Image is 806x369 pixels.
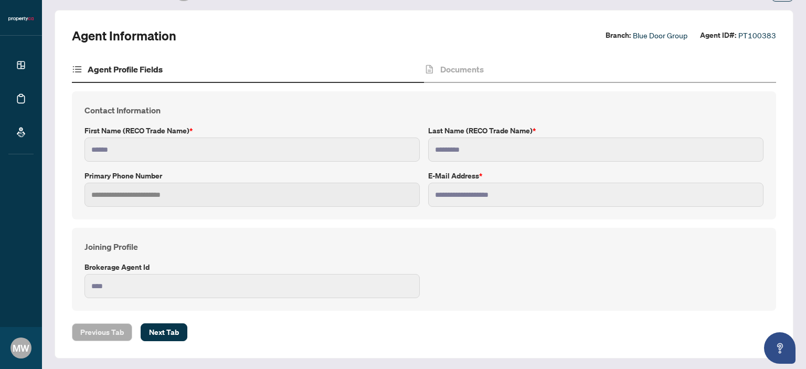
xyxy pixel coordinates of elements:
[700,29,736,41] label: Agent ID#:
[428,125,763,136] label: Last Name (RECO Trade Name)
[84,240,763,253] h4: Joining Profile
[764,332,796,364] button: Open asap
[440,63,484,76] h4: Documents
[84,261,420,273] label: Brokerage Agent Id
[88,63,163,76] h4: Agent Profile Fields
[13,341,29,355] span: MW
[149,324,179,341] span: Next Tab
[141,323,187,341] button: Next Tab
[72,323,132,341] button: Previous Tab
[633,29,687,41] span: Blue Door Group
[84,125,420,136] label: First Name (RECO Trade Name)
[428,170,763,182] label: E-mail Address
[84,170,420,182] label: Primary Phone Number
[84,104,763,117] h4: Contact Information
[8,16,34,22] img: logo
[72,27,176,44] h2: Agent Information
[606,29,631,41] label: Branch:
[738,29,776,41] span: PT100383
